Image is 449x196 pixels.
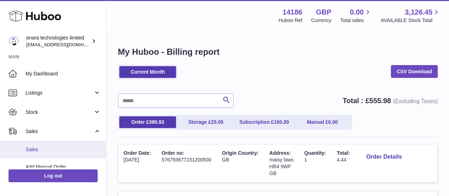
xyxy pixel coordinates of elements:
[350,7,364,17] span: 0.00
[26,90,93,96] span: Listings
[269,150,291,156] span: Address:
[294,116,351,128] a: Manual £0.00
[211,119,223,125] span: 25.05
[9,169,98,182] a: Log out
[328,119,338,125] span: 0.00
[380,7,440,24] a: 3,126.45 AVAILABLE Stock Total
[274,119,289,125] span: 150.00
[222,150,258,156] span: Origin Country:
[269,170,276,176] span: GB
[118,46,438,58] h1: My Huboo - Billing report
[361,150,407,164] button: Order Details
[217,144,264,182] td: GB
[26,70,101,77] span: My Dashboard
[26,35,90,48] div: enara technologies limited
[26,109,93,116] span: Stock
[279,17,302,24] div: Huboo Ref
[337,157,346,163] span: 4.44
[299,144,331,182] td: 1
[393,98,438,104] span: (Excluding Taxes)
[283,7,302,17] strong: 14186
[269,164,291,169] span: HR4 9WF
[369,97,391,105] span: 555.98
[118,144,156,182] td: [DATE]
[26,164,101,170] span: Add Manual Order
[380,17,440,24] span: AVAILABLE Stock Total
[269,157,294,163] span: maisy laws
[156,144,217,182] td: 576793677231200500
[149,119,164,125] span: 380.93
[391,65,438,78] a: CSV Download
[119,66,176,78] a: Current Month
[337,150,350,156] span: Total:
[177,116,234,128] a: Storage £25.05
[26,128,93,135] span: Sales
[340,7,372,24] a: 0.00 Total sales
[26,42,104,47] span: [EMAIL_ADDRESS][DOMAIN_NAME]
[161,150,184,156] span: Order no:
[26,146,101,153] span: Sales
[340,17,372,24] span: Total sales
[405,7,432,17] span: 3,126.45
[316,7,331,17] strong: GBP
[343,97,438,105] strong: Total : £
[119,116,176,128] a: Order £380.93
[311,17,332,24] div: Currency
[9,36,19,47] img: internalAdmin-14186@internal.huboo.com
[124,150,151,156] span: Order Date:
[304,150,326,156] span: Quantity:
[236,116,292,128] a: Subscription £150.00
